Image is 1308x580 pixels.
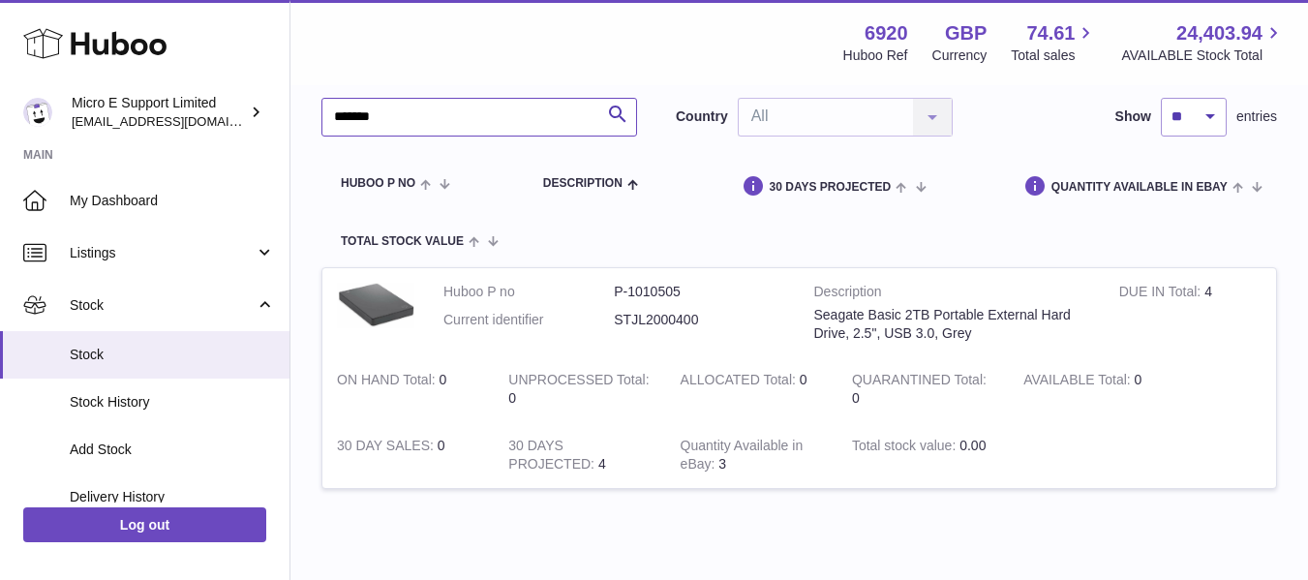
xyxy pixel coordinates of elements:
td: 4 [1105,268,1276,357]
span: 74.61 [1026,20,1075,46]
strong: 30 DAYS PROJECTED [508,438,598,476]
div: Huboo Ref [843,46,908,65]
span: Huboo P no [341,177,415,190]
span: Stock History [70,393,275,412]
span: Total sales [1011,46,1097,65]
span: 0 [852,390,860,406]
a: 24,403.94 AVAILABLE Stock Total [1121,20,1285,65]
dt: Current identifier [443,311,614,329]
label: Country [676,107,728,126]
strong: ALLOCATED Total [681,372,800,392]
strong: 6920 [865,20,908,46]
img: contact@micropcsupport.com [23,98,52,127]
td: 0 [1009,356,1180,422]
span: 24,403.94 [1176,20,1262,46]
dt: Huboo P no [443,283,614,301]
div: Currency [932,46,988,65]
dd: STJL2000400 [614,311,784,329]
strong: GBP [945,20,987,46]
span: Stock [70,346,275,364]
td: 0 [322,422,494,488]
span: 0.00 [959,438,986,453]
a: Log out [23,507,266,542]
span: Stock [70,296,255,315]
td: 0 [666,356,837,422]
strong: DUE IN Total [1119,284,1204,304]
a: 74.61 Total sales [1011,20,1097,65]
span: Listings [70,244,255,262]
td: 0 [494,356,665,422]
div: Micro E Support Limited [72,94,246,131]
strong: Description [814,283,1090,306]
span: [EMAIL_ADDRESS][DOMAIN_NAME] [72,113,285,129]
strong: 30 DAY SALES [337,438,438,458]
span: Description [543,177,623,190]
strong: Quantity Available in eBay [681,438,804,476]
span: Quantity Available in eBay [1051,181,1228,194]
dd: P-1010505 [614,283,784,301]
img: product image [337,283,414,329]
td: 3 [666,422,837,488]
strong: AVAILABLE Total [1023,372,1134,392]
span: My Dashboard [70,192,275,210]
strong: ON HAND Total [337,372,440,392]
span: Delivery History [70,488,275,506]
strong: UNPROCESSED Total [508,372,649,392]
span: 30 DAYS PROJECTED [770,181,892,194]
span: Total stock value [341,235,464,248]
span: entries [1236,107,1277,126]
strong: QUARANTINED Total [852,372,987,392]
strong: Total stock value [852,438,959,458]
td: 0 [322,356,494,422]
label: Show [1115,107,1151,126]
span: AVAILABLE Stock Total [1121,46,1285,65]
td: 4 [494,422,665,488]
span: Add Stock [70,441,275,459]
div: Seagate Basic 2TB Portable External Hard Drive, 2.5", USB 3.0, Grey [814,306,1090,343]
